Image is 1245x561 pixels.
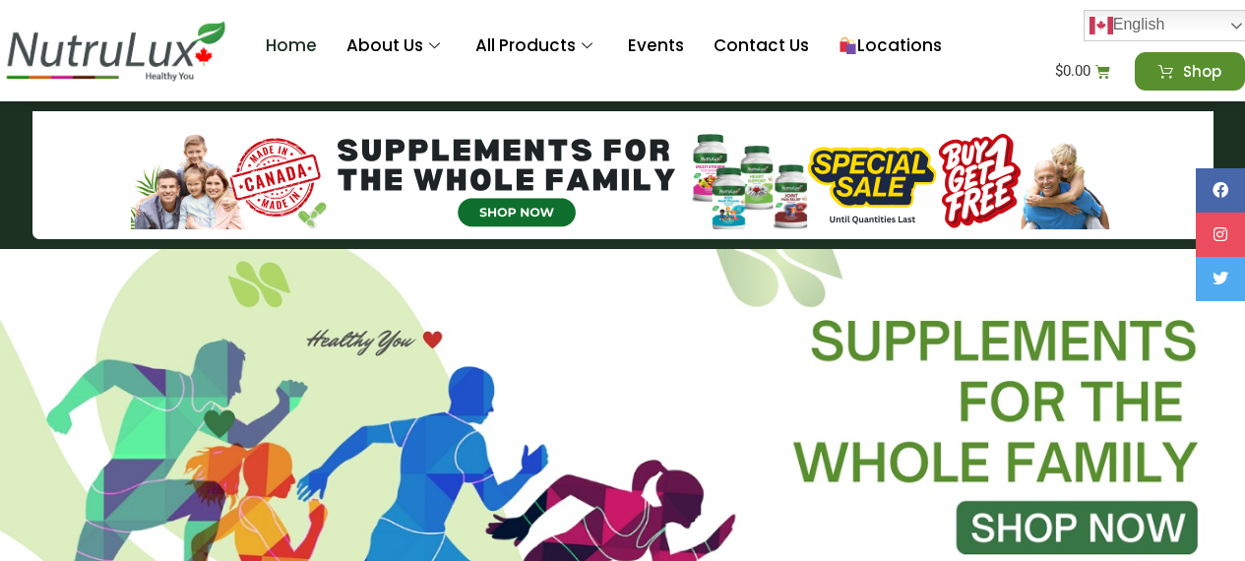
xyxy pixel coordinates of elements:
a: Home [251,7,332,86]
span: Shop [1183,64,1221,79]
bdi: 0.00 [1055,62,1090,80]
a: About Us [332,7,461,86]
a: Events [613,7,699,86]
a: Locations [824,7,957,86]
a: Contact Us [699,7,824,86]
a: Shop [1135,52,1245,91]
img: en [1089,14,1113,37]
a: $0.00 [1031,52,1134,91]
a: All Products [461,7,613,86]
img: 🛍️ [840,37,856,54]
span: $ [1055,62,1063,80]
